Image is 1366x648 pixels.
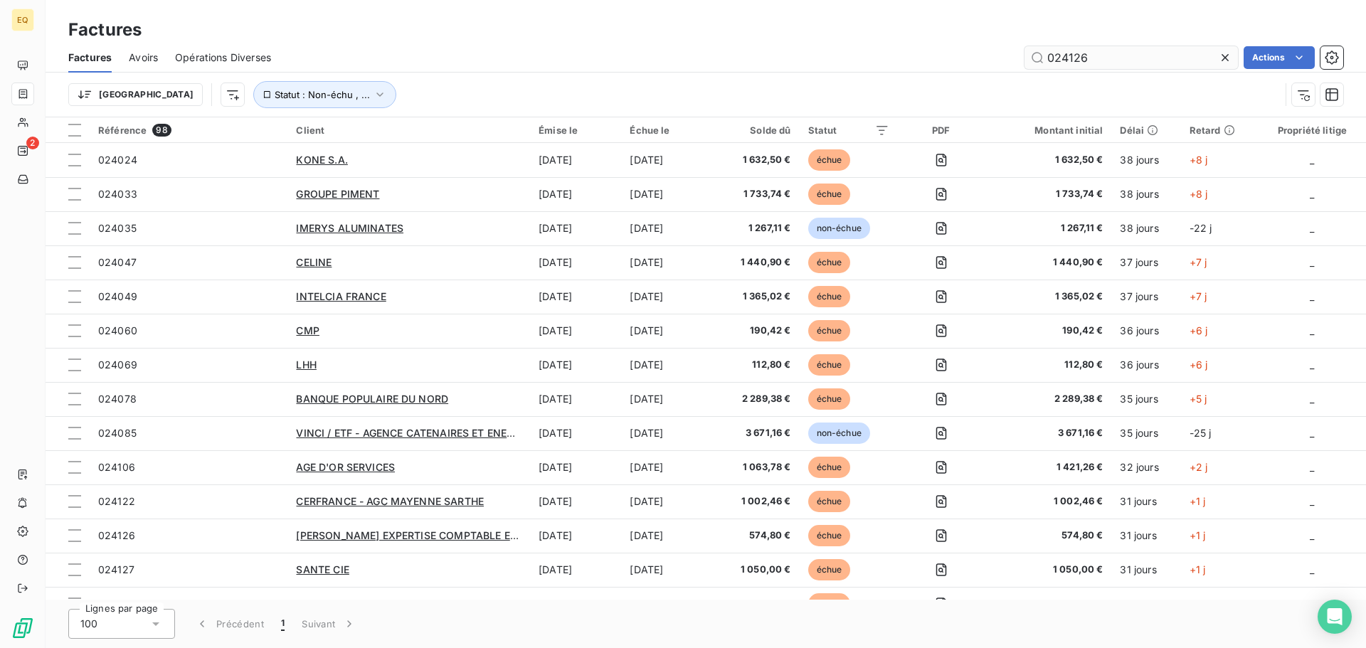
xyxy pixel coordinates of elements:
span: Opérations Diverses [175,51,271,65]
span: 1 733,74 € [992,187,1103,201]
span: SANTE CIE [296,563,349,575]
span: échue [808,320,851,341]
span: IMERYS ALUMINATES [296,222,403,234]
td: 31 jours [1111,519,1180,553]
td: 31 jours [1111,484,1180,519]
button: Statut : Non-échu , ... [253,81,396,108]
span: 024049 [98,290,137,302]
span: _ [1310,188,1314,200]
span: 1 632,50 € [724,153,790,167]
span: 1 267,11 € [724,221,790,235]
span: Factures [68,51,112,65]
td: [DATE] [621,519,716,553]
span: _ [1310,290,1314,302]
td: [DATE] [621,348,716,382]
span: SEFAL PROPERTY [296,597,383,610]
td: [DATE] [530,143,621,177]
td: [DATE] [530,280,621,314]
span: 160,80 € [724,597,790,611]
span: échue [808,252,851,273]
span: 024024 [98,154,137,166]
span: +1 j [1190,529,1206,541]
span: échue [808,388,851,410]
span: 112,80 € [992,358,1103,372]
span: 1 [281,617,285,631]
td: [DATE] [621,484,716,519]
span: 024060 [98,324,137,336]
span: VINCI / ETF - AGENCE CATENAIRES ET ENERGIE [296,427,529,439]
td: 38 jours [1111,211,1180,245]
div: Client [296,124,521,136]
span: 024106 [98,461,135,473]
span: 024122 [98,495,135,507]
td: 37 jours [1111,245,1180,280]
td: [DATE] [621,314,716,348]
span: 024035 [98,222,137,234]
span: échue [808,593,851,615]
td: [DATE] [621,553,716,587]
span: 190,42 € [992,324,1103,338]
span: +7 j [1190,290,1207,302]
span: 024085 [98,427,137,439]
span: +6 j [1190,358,1208,371]
span: INTELCIA FRANCE [296,290,386,302]
span: _ [1310,358,1314,371]
span: 2 [26,137,39,149]
span: 1 440,90 € [992,255,1103,270]
span: 574,80 € [992,529,1103,543]
span: 1 365,02 € [724,290,790,304]
span: CMP [296,324,319,336]
span: CERFRANCE - AGC MAYENNE SARTHE [296,495,484,507]
span: 024069 [98,358,137,371]
span: +8 j [1190,154,1208,166]
span: 1 421,26 € [992,460,1103,474]
span: échue [808,184,851,205]
h3: Factures [68,17,142,43]
span: 3 671,16 € [992,426,1103,440]
span: 3 671,16 € [724,426,790,440]
div: PDF [906,124,975,136]
span: 574,80 € [724,529,790,543]
span: 1 002,46 € [724,494,790,509]
div: Délai [1120,124,1172,136]
div: Open Intercom Messenger [1318,600,1352,634]
td: 36 jours [1111,348,1180,382]
td: [DATE] [621,177,716,211]
span: 112,80 € [724,358,790,372]
td: 35 jours [1111,416,1180,450]
span: 2 289,38 € [992,392,1103,406]
span: non-échue [808,423,870,444]
td: 38 jours [1111,143,1180,177]
td: 36 jours [1111,314,1180,348]
input: Rechercher [1024,46,1238,69]
span: échue [808,457,851,478]
td: [DATE] [621,245,716,280]
span: +2 j [1190,461,1208,473]
td: [DATE] [530,245,621,280]
span: 1 002,46 € [992,494,1103,509]
div: Échue le [630,124,707,136]
div: Propriété litige [1267,124,1357,136]
span: échue [808,286,851,307]
span: -25 j [1190,427,1212,439]
span: +1 j [1190,495,1206,507]
button: Suivant [293,609,365,639]
button: Actions [1244,46,1315,69]
button: Précédent [186,609,272,639]
img: Logo LeanPay [11,617,34,639]
span: échue [808,559,851,580]
span: _ [1310,154,1314,166]
span: +8 j [1190,188,1208,200]
span: 160,80 € [992,597,1103,611]
td: [DATE] [530,177,621,211]
span: 1 632,50 € [992,153,1103,167]
div: Émise le [539,124,613,136]
span: 100 [80,617,97,631]
td: [DATE] [621,280,716,314]
td: [DATE] [530,314,621,348]
td: [DATE] [621,211,716,245]
span: _ [1310,495,1314,507]
span: 1 050,00 € [724,563,790,577]
span: Référence [98,124,147,136]
td: 37 jours [1111,280,1180,314]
